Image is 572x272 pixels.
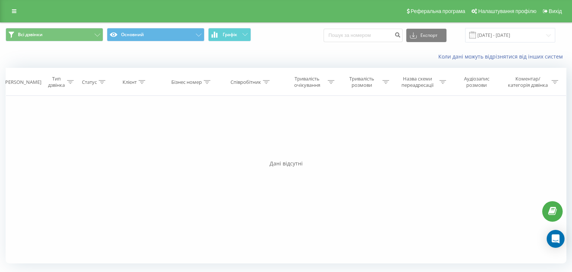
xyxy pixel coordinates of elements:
[4,79,41,85] div: [PERSON_NAME]
[455,76,499,88] div: Аудіозапис розмови
[208,28,251,41] button: Графік
[398,76,438,88] div: Назва схеми переадресації
[288,76,326,88] div: Тривалість очікування
[123,79,137,85] div: Клієнт
[343,76,381,88] div: Тривалість розмови
[549,8,562,14] span: Вихід
[107,28,204,41] button: Основний
[406,29,447,42] button: Експорт
[6,28,103,41] button: Всі дзвінки
[47,76,65,88] div: Тип дзвінка
[506,76,550,88] div: Коментар/категорія дзвінка
[547,230,565,248] div: Open Intercom Messenger
[324,29,403,42] input: Пошук за номером
[18,32,42,38] span: Всі дзвінки
[82,79,97,85] div: Статус
[6,160,566,167] div: Дані відсутні
[411,8,465,14] span: Реферальна програма
[171,79,202,85] div: Бізнес номер
[231,79,261,85] div: Співробітник
[478,8,536,14] span: Налаштування профілю
[438,53,566,60] a: Коли дані можуть відрізнятися вiд інших систем
[223,32,237,37] span: Графік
